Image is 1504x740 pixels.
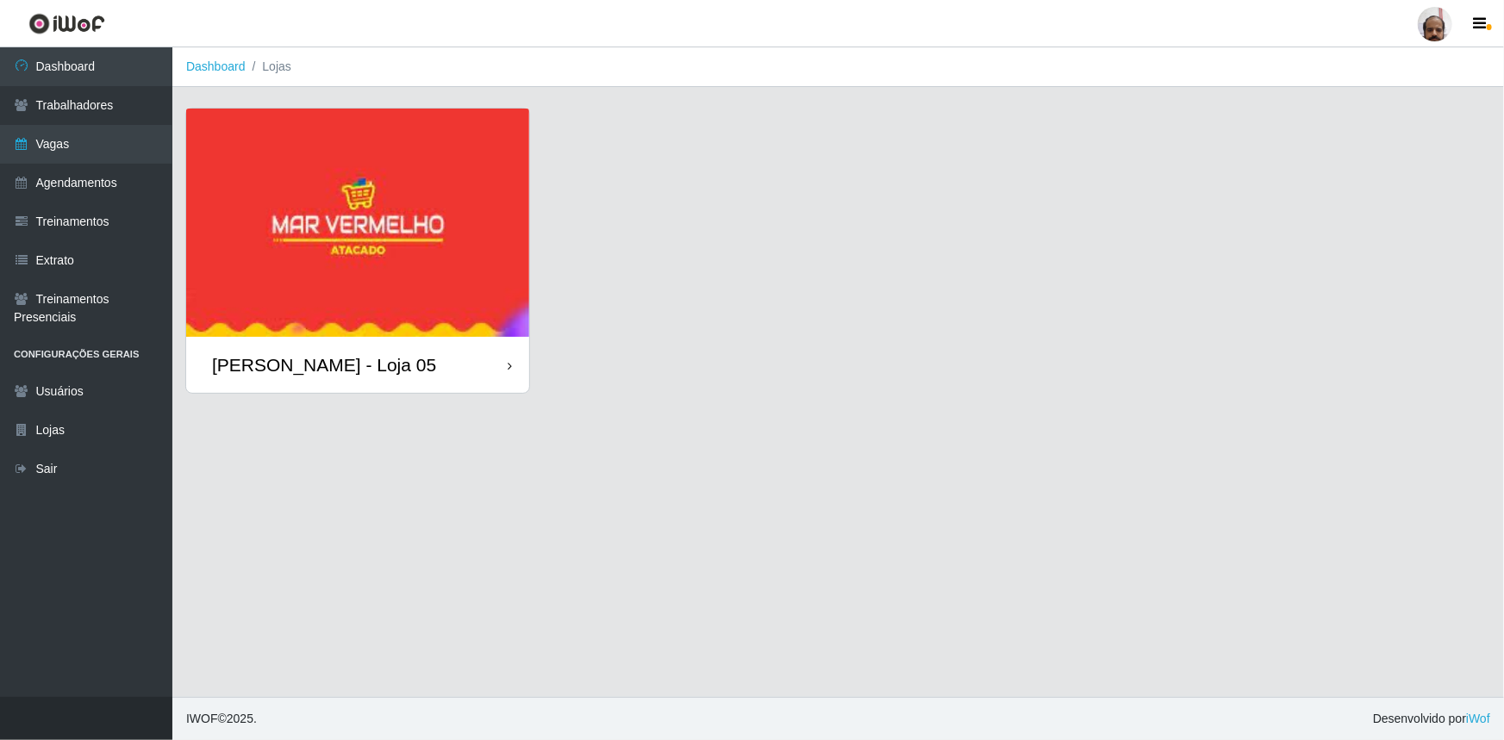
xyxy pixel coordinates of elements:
[28,13,105,34] img: CoreUI Logo
[246,58,291,76] li: Lojas
[186,109,529,337] img: cardImg
[172,47,1504,87] nav: breadcrumb
[186,109,529,393] a: [PERSON_NAME] - Loja 05
[1373,710,1490,728] span: Desenvolvido por
[1466,712,1490,725] a: iWof
[186,712,218,725] span: IWOF
[212,354,436,376] div: [PERSON_NAME] - Loja 05
[186,59,246,73] a: Dashboard
[186,710,257,728] span: © 2025 .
